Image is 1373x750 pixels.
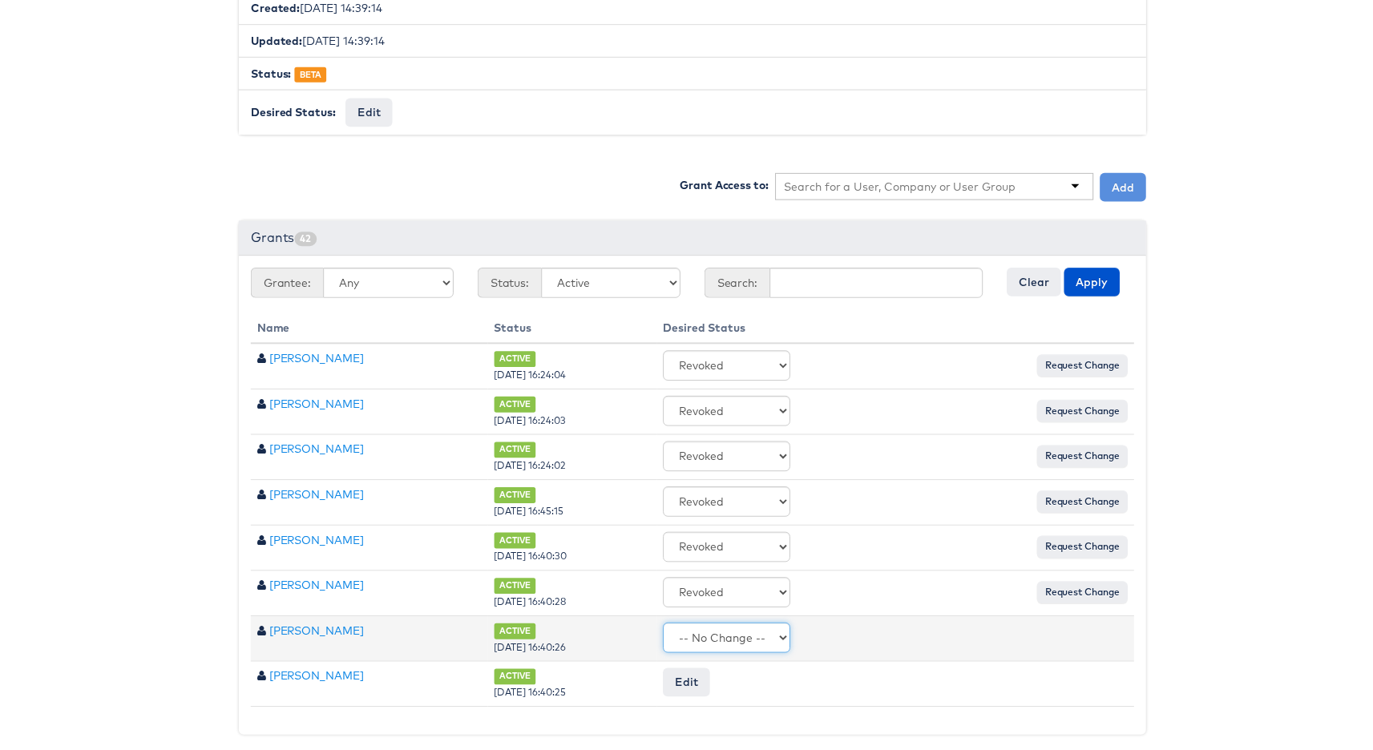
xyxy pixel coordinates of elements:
span: User [254,492,263,503]
span: User [254,583,263,595]
span: ACTIVE [493,536,535,551]
span: ACTIVE [493,673,535,688]
button: Clear [1009,269,1064,298]
span: User [254,675,263,686]
button: Apply [1067,269,1123,298]
span: [DATE] 16:40:25 [493,691,565,703]
a: [PERSON_NAME] [266,627,361,642]
input: Request Change [1040,494,1131,516]
span: ACTIVE [493,490,535,506]
b: Desired Status: [248,106,333,120]
span: [DATE] 16:40:28 [493,599,565,611]
span: [DATE] 16:40:26 [493,645,565,657]
a: [PERSON_NAME] [266,353,361,368]
a: [PERSON_NAME] [266,536,361,550]
a: [PERSON_NAME] [266,582,361,596]
input: Search for a User, Company or User Group [785,179,1019,196]
b: Status: [248,67,289,81]
span: User [254,355,263,366]
span: ACTIVE [493,627,535,643]
button: Edit [663,672,710,701]
input: Request Change [1040,357,1131,379]
span: Grantee: [248,269,321,300]
button: Edit [343,99,390,127]
input: Request Change [1040,448,1131,470]
span: Status: [476,269,540,300]
li: [DATE] 14:39:14 [236,24,1149,58]
input: Request Change [1040,402,1131,425]
span: User [254,629,263,640]
span: ACTIVE [493,353,535,369]
span: [DATE] 16:24:04 [493,371,565,383]
span: User [254,401,263,412]
span: [DATE] 16:24:03 [493,417,565,429]
span: 42 [292,233,314,248]
th: Name [248,316,487,345]
label: Grant Access to: [680,178,769,194]
input: Request Change [1040,539,1131,562]
a: [PERSON_NAME] [266,399,361,413]
button: Add [1103,174,1149,203]
span: ACTIVE [493,445,535,460]
a: [PERSON_NAME] [266,445,361,459]
span: User [254,538,263,549]
a: [PERSON_NAME] [266,673,361,687]
span: User [254,446,263,458]
b: Updated: [248,34,300,48]
input: Request Change [1040,585,1131,607]
span: Search: [705,269,770,300]
th: Status [487,316,656,345]
span: BETA [292,67,324,83]
span: ACTIVE [493,582,535,597]
span: ACTIVE [493,399,535,414]
span: [DATE] 16:24:02 [493,462,565,474]
a: [PERSON_NAME] [266,490,361,505]
span: [DATE] 16:40:30 [493,554,566,566]
div: Grants [236,222,1149,257]
b: Created: [248,1,297,15]
th: Desired Status [656,316,1137,345]
span: [DATE] 16:45:15 [493,508,563,520]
